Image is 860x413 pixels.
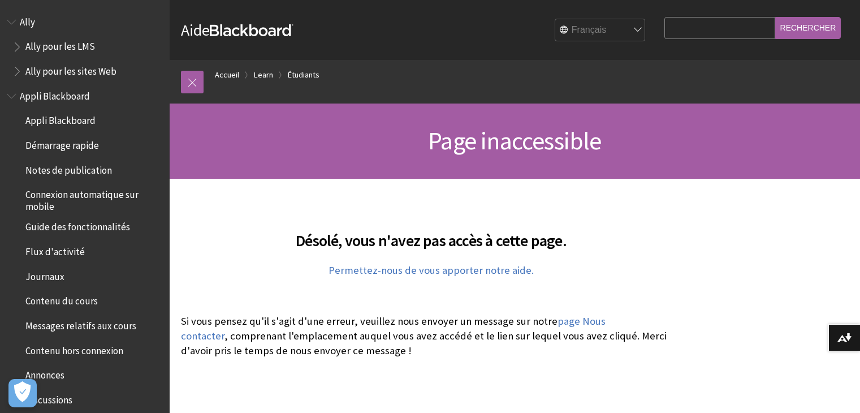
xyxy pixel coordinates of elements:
[25,186,162,212] span: Connexion automatique sur mobile
[25,111,96,127] span: Appli Blackboard
[25,218,130,233] span: Guide des fonctionnalités
[775,17,841,39] input: Rechercher
[215,68,239,82] a: Accueil
[8,379,37,407] button: Ouvrir le centre de préférences
[25,37,95,53] span: Ally pour les LMS
[210,24,293,36] strong: Blackboard
[25,316,136,332] span: Messages relatifs aux cours
[25,267,64,282] span: Journaux
[25,390,72,406] span: Discussions
[25,161,112,176] span: Notes de publication
[181,315,606,343] a: page Nous contacter
[25,242,85,257] span: Flux d'activité
[181,314,681,359] p: Si vous pensez qu'il s'agit d'une erreur, veuillez nous envoyer un message sur notre , comprenant...
[181,20,293,40] a: AideBlackboard
[25,366,64,381] span: Annonces
[428,125,601,156] span: Page inaccessible
[254,68,273,82] a: Learn
[25,341,123,356] span: Contenu hors connexion
[329,264,534,277] a: Permettez-nous de vous apporter notre aide.
[7,12,163,81] nav: Book outline for Anthology Ally Help
[20,12,35,28] span: Ally
[555,19,646,42] select: Site Language Selector
[288,68,319,82] a: Étudiants
[181,215,681,252] h2: Désolé, vous n'avez pas accès à cette page.
[25,292,98,307] span: Contenu du cours
[25,136,99,151] span: Démarrage rapide
[25,62,116,77] span: Ally pour les sites Web
[20,87,90,102] span: Appli Blackboard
